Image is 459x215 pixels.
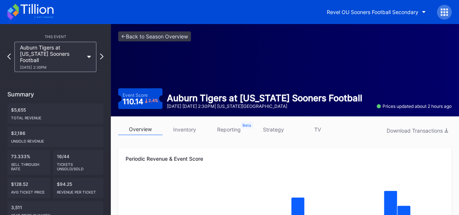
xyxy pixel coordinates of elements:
[387,127,448,134] div: Download Transactions
[11,187,47,194] div: Avg ticket price
[7,127,103,147] div: $2,186
[123,92,148,98] div: Event Score
[295,124,340,135] a: TV
[377,103,452,109] div: Prices updated about 2 hours ago
[148,99,158,103] div: 2.4 %
[321,5,431,19] button: Revel OU Sooners Football Secondary
[327,9,418,15] div: Revel OU Sooners Football Secondary
[57,187,100,194] div: Revenue per ticket
[251,124,295,135] a: strategy
[11,113,100,120] div: Total Revenue
[20,65,83,69] div: [DATE] 2:30PM
[123,98,158,105] div: 110.14
[7,178,50,198] div: $128.52
[7,150,50,175] div: 73.333%
[162,124,207,135] a: inventory
[20,44,83,69] div: Auburn Tigers at [US_STATE] Sooners Football
[118,31,191,41] a: <-Back to Season Overview
[53,150,103,175] div: 16/44
[7,103,103,124] div: $5,655
[118,124,162,135] a: overview
[126,156,444,162] div: Periodic Revenue & Event Score
[53,178,103,198] div: $94.25
[383,126,452,136] button: Download Transactions
[167,93,362,103] div: Auburn Tigers at [US_STATE] Sooners Football
[207,124,251,135] a: reporting
[7,34,103,39] div: This Event
[11,136,100,143] div: Unsold Revenue
[7,91,103,98] div: Summary
[11,159,47,171] div: Sell Through Rate
[167,103,362,109] div: [DATE] [DATE] 2:30PM | [US_STATE][GEOGRAPHIC_DATA]
[57,159,100,171] div: Tickets Unsold/Sold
